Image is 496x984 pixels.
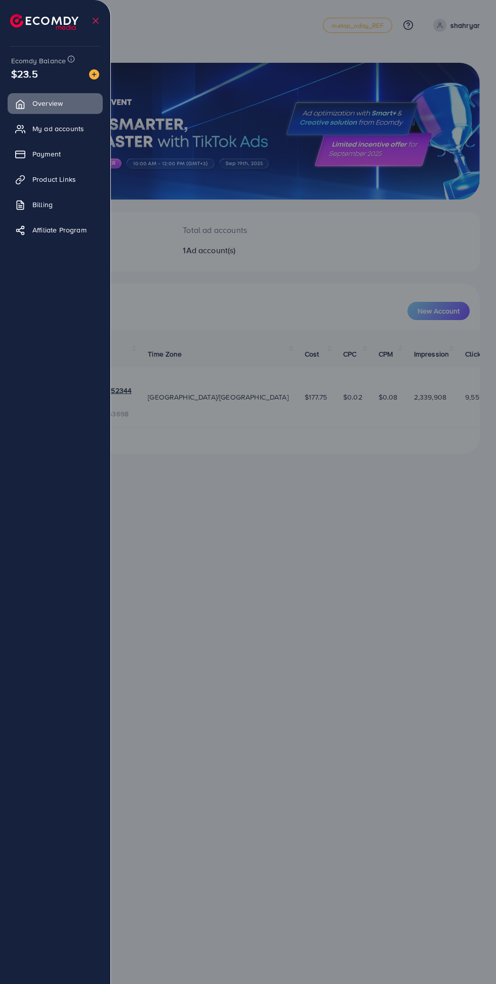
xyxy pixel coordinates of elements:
[32,200,53,210] span: Billing
[11,66,38,81] span: $23.5
[32,225,87,235] span: Affiliate Program
[32,174,76,184] span: Product Links
[453,938,488,976] iframe: Chat
[32,98,63,108] span: Overview
[8,194,103,215] a: Billing
[8,220,103,240] a: Affiliate Program
[8,93,103,113] a: Overview
[32,124,84,134] span: My ad accounts
[11,56,66,66] span: Ecomdy Balance
[32,149,61,159] span: Payment
[8,119,103,139] a: My ad accounts
[10,14,78,30] img: logo
[8,144,103,164] a: Payment
[89,69,99,80] img: image
[8,169,103,189] a: Product Links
